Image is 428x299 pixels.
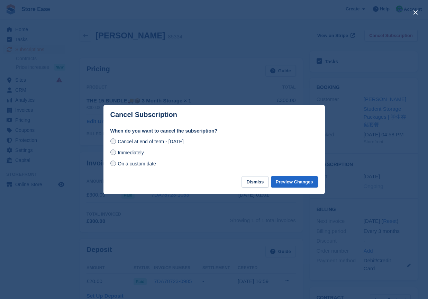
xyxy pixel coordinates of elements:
button: close [410,7,421,18]
button: Preview Changes [271,176,318,188]
label: When do you want to cancel the subscription? [110,127,318,135]
input: On a custom date [110,161,116,166]
input: Immediately [110,149,116,155]
p: Cancel Subscription [110,111,177,119]
span: Immediately [118,150,144,155]
span: On a custom date [118,161,156,166]
span: Cancel at end of term - [DATE] [118,139,183,144]
input: Cancel at end of term - [DATE] [110,138,116,144]
button: Dismiss [242,176,268,188]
